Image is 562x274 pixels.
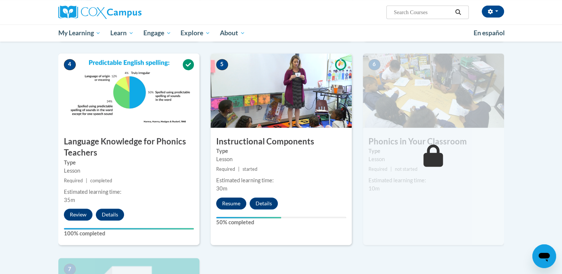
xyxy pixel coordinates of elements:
img: Cox Campus [58,6,142,19]
span: Required [64,178,83,183]
h3: Language Knowledge for Phonics Teachers [58,136,199,159]
span: completed [90,178,112,183]
span: Learn [110,29,134,37]
span: Required [216,166,235,172]
iframe: Button to launch messaging window [532,244,556,268]
span: My Learning [58,29,101,37]
span: About [220,29,245,37]
button: Account Settings [482,6,504,17]
img: Course Image [211,53,352,128]
label: Type [368,147,498,155]
h3: Instructional Components [211,136,352,147]
span: 4 [64,59,76,70]
div: Main menu [47,25,515,42]
span: | [86,178,87,183]
div: Your progress [64,228,194,229]
h3: Phonics in Your Classroom [363,136,504,147]
div: Estimated learning time: [64,188,194,196]
button: Search [452,8,464,17]
label: 100% completed [64,229,194,238]
span: Explore [181,29,210,37]
label: Type [64,159,194,167]
div: Estimated learning time: [216,176,346,185]
span: started [243,166,257,172]
span: not started [395,166,418,172]
a: En español [469,25,510,41]
a: Learn [105,25,139,42]
input: Search Courses [393,8,452,17]
a: Explore [176,25,215,42]
div: Lesson [216,155,346,163]
span: En español [474,29,505,37]
span: 5 [216,59,228,70]
span: 6 [368,59,380,70]
span: 30m [216,185,227,192]
label: 50% completed [216,218,346,226]
img: Course Image [363,53,504,128]
label: Type [216,147,346,155]
span: Required [368,166,387,172]
button: Details [250,198,278,209]
img: Course Image [58,53,199,128]
button: Resume [216,198,246,209]
div: Estimated learning time: [368,176,498,185]
a: My Learning [53,25,106,42]
div: Lesson [368,155,498,163]
div: Your progress [216,217,281,218]
div: Lesson [64,167,194,175]
button: Review [64,209,92,221]
span: | [238,166,240,172]
span: | [390,166,392,172]
a: Cox Campus [58,6,199,19]
span: Engage [143,29,171,37]
span: 10m [368,185,380,192]
span: 35m [64,197,75,203]
a: About [215,25,250,42]
button: Details [96,209,124,221]
a: Engage [139,25,176,42]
